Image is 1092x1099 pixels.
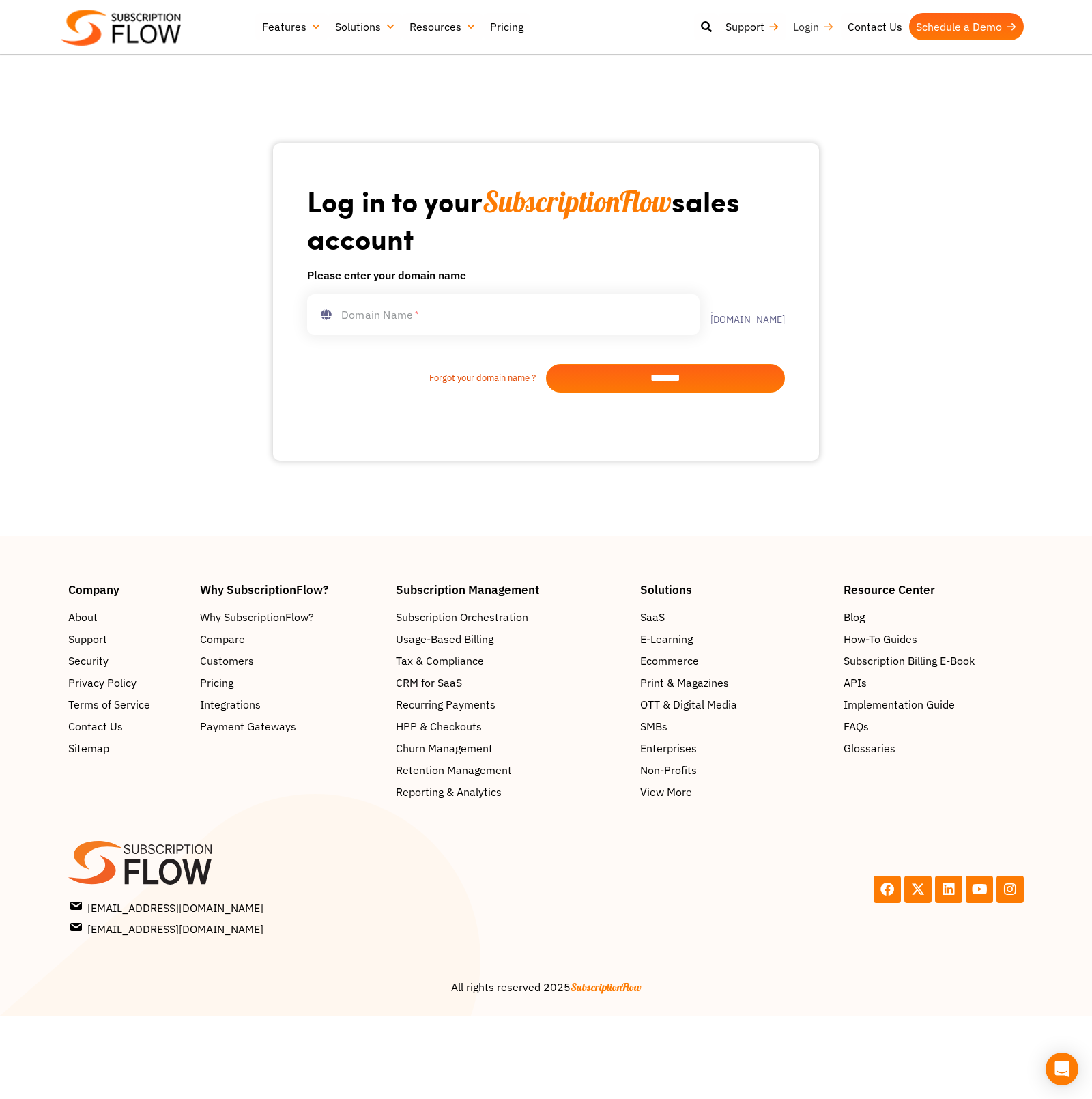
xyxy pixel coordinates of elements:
a: Login [786,13,841,40]
a: Contact Us [68,718,186,734]
span: Recurring Payments [396,696,495,713]
a: Support [719,13,786,40]
a: How-To Guides [844,631,1024,647]
span: Print & Magazines [640,674,729,691]
a: View More [640,784,830,800]
a: [EMAIL_ADDRESS][DOMAIN_NAME] [71,919,542,937]
a: Print & Magazines [640,674,830,691]
a: Privacy Policy [68,674,186,691]
span: [EMAIL_ADDRESS][DOMAIN_NAME] [71,898,263,916]
span: E-Learning [640,631,693,647]
a: Schedule a Demo [909,13,1024,40]
span: HPP & Checkouts [396,718,482,734]
span: FAQs [844,718,869,734]
a: Features [255,13,328,40]
h4: Why SubscriptionFlow? [200,584,383,595]
span: Customers [200,653,254,669]
a: Subscription Orchestration [396,609,626,625]
span: Churn Management [396,740,493,756]
img: SF-logo [68,841,212,885]
span: Enterprises [640,740,697,756]
span: Contact Us [68,718,123,734]
a: Glossaries [844,740,1024,756]
a: E-Learning [640,631,830,647]
a: Reporting & Analytics [396,784,626,800]
a: Recurring Payments [396,696,626,713]
span: Compare [200,631,245,647]
h1: Log in to your sales account [307,183,785,256]
a: Customers [200,653,383,669]
a: Why SubscriptionFlow? [200,609,383,625]
span: APIs [844,674,867,691]
span: About [68,609,98,625]
a: [EMAIL_ADDRESS][DOMAIN_NAME] [71,898,542,916]
a: SaaS [640,609,830,625]
span: SubscriptionFlow [571,980,642,994]
a: Compare [200,631,383,647]
span: SMBs [640,718,667,734]
a: Ecommerce [640,653,830,669]
span: OTT & Digital Media [640,696,737,713]
span: SubscriptionFlow [483,184,672,220]
h4: Subscription Management [396,584,626,595]
center: All rights reserved 2025 [68,979,1024,995]
span: Non-Profits [640,762,697,778]
a: HPP & Checkouts [396,718,626,734]
a: Payment Gateways [200,718,383,734]
a: FAQs [844,718,1024,734]
a: Resources [403,13,483,40]
div: Open Intercom Messenger [1046,1053,1078,1085]
span: Privacy Policy [68,674,136,691]
a: Security [68,653,186,669]
a: Solutions [328,13,403,40]
a: SMBs [640,718,830,734]
span: SaaS [640,609,665,625]
a: Enterprises [640,740,830,756]
a: About [68,609,186,625]
span: Payment Gateways [200,718,296,734]
a: Subscription Billing E-Book [844,653,1024,669]
span: Why SubscriptionFlow? [200,609,314,625]
a: Terms of Service [68,696,186,713]
a: Implementation Guide [844,696,1024,713]
a: OTT & Digital Media [640,696,830,713]
span: CRM for SaaS [396,674,462,691]
a: Retention Management [396,762,626,778]
span: Implementation Guide [844,696,955,713]
span: Usage-Based Billing [396,631,493,647]
a: Pricing [483,13,530,40]
span: Security [68,653,109,669]
span: [EMAIL_ADDRESS][DOMAIN_NAME] [71,919,263,937]
a: Non-Profits [640,762,830,778]
a: CRM for SaaS [396,674,626,691]
span: Subscription Orchestration [396,609,528,625]
a: Churn Management [396,740,626,756]
span: View More [640,784,692,800]
span: Support [68,631,107,647]
span: Subscription Billing E-Book [844,653,975,669]
span: Reporting & Analytics [396,784,502,800]
a: APIs [844,674,1024,691]
span: How-To Guides [844,631,917,647]
label: .[DOMAIN_NAME] [700,305,785,324]
img: Subscriptionflow [61,10,181,46]
span: Glossaries [844,740,895,756]
a: Usage-Based Billing [396,631,626,647]
a: Contact Us [841,13,909,40]
span: Pricing [200,674,233,691]
h4: Solutions [640,584,830,595]
a: Pricing [200,674,383,691]
a: Tax & Compliance [396,653,626,669]
h4: Company [68,584,186,595]
span: Sitemap [68,740,109,756]
span: Retention Management [396,762,512,778]
span: Terms of Service [68,696,150,713]
h6: Please enter your domain name [307,267,785,283]
a: Support [68,631,186,647]
span: Ecommerce [640,653,699,669]
span: Blog [844,609,865,625]
a: Sitemap [68,740,186,756]
a: Integrations [200,696,383,713]
a: Blog [844,609,1024,625]
span: Integrations [200,696,261,713]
